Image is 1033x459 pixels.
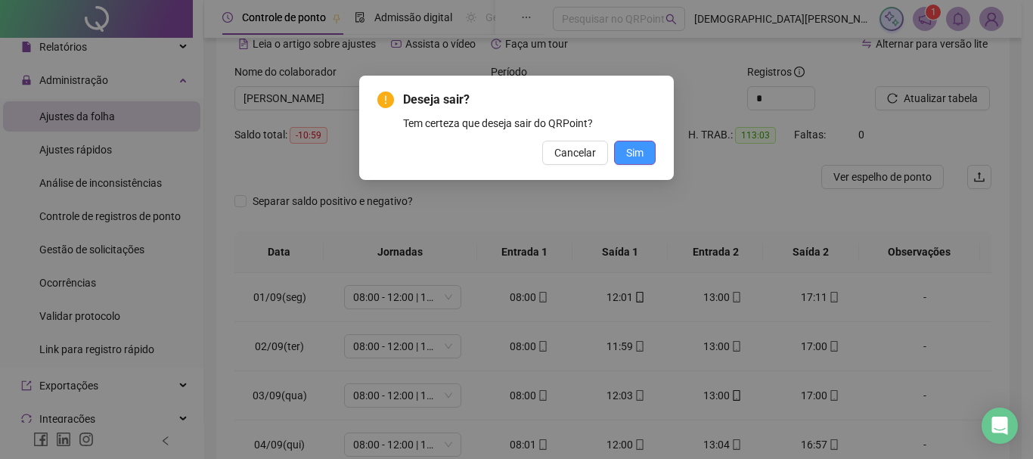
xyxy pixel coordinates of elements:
button: Sim [614,141,656,165]
div: Tem certeza que deseja sair do QRPoint? [403,115,656,132]
span: Sim [626,144,644,161]
div: Open Intercom Messenger [982,408,1018,444]
span: exclamation-circle [377,91,394,108]
button: Cancelar [542,141,608,165]
span: Cancelar [554,144,596,161]
span: Deseja sair? [403,91,656,109]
